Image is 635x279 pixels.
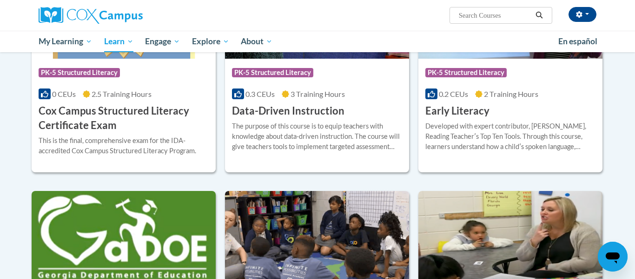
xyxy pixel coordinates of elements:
div: This is the final, comprehensive exam for the IDA-accredited Cox Campus Structured Literacy Program. [39,136,209,156]
span: 0.2 CEUs [439,89,468,98]
span: 0 CEUs [52,89,76,98]
a: Explore [186,31,235,52]
span: About [241,36,272,47]
input: Search Courses [458,10,532,21]
a: Learn [98,31,139,52]
span: Learn [104,36,133,47]
span: En español [558,36,597,46]
span: Explore [192,36,229,47]
h3: Data-Driven Instruction [232,104,344,118]
h3: Early Literacy [425,104,489,118]
a: Engage [139,31,186,52]
span: PK-5 Structured Literacy [232,68,313,77]
button: Account Settings [569,7,596,22]
span: 2.5 Training Hours [92,89,152,98]
span: PK-5 Structured Literacy [39,68,120,77]
div: Developed with expert contributor, [PERSON_NAME], Reading Teacherʹs Top Ten Tools. Through this c... [425,121,595,152]
span: PK-5 Structured Literacy [425,68,507,77]
span: 2 Training Hours [484,89,538,98]
div: The purpose of this course is to equip teachers with knowledge about data-driven instruction. The... [232,121,402,152]
span: 3 Training Hours [291,89,345,98]
div: Main menu [25,31,610,52]
h3: Cox Campus Structured Literacy Certificate Exam [39,104,209,133]
a: En español [552,32,603,51]
span: 0.3 CEUs [245,89,275,98]
a: My Learning [33,31,98,52]
span: Engage [145,36,180,47]
span: My Learning [39,36,92,47]
a: About [235,31,279,52]
iframe: Button to launch messaging window [598,242,628,272]
button: Search [532,10,546,21]
a: Cox Campus [39,7,215,24]
img: Cox Campus [39,7,143,24]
